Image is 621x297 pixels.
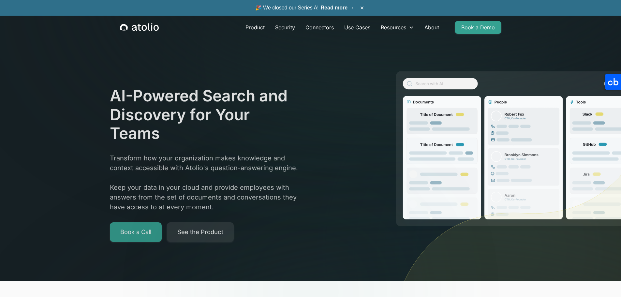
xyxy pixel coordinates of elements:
[376,21,419,34] div: Resources
[270,21,300,34] a: Security
[167,222,234,242] a: See the Product
[300,21,339,34] a: Connectors
[455,21,501,34] a: Book a Demo
[255,4,354,12] span: 🎉 We closed our Series A!
[339,21,376,34] a: Use Cases
[321,5,354,10] a: Read more →
[110,153,302,212] p: Transform how your organization makes knowledge and context accessible with Atolio's question-ans...
[120,23,159,32] a: home
[419,21,444,34] a: About
[381,23,406,31] div: Resources
[358,4,366,11] button: ×
[240,21,270,34] a: Product
[110,222,162,242] a: Book a Call
[110,86,302,143] h1: AI-Powered Search and Discovery for Your Teams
